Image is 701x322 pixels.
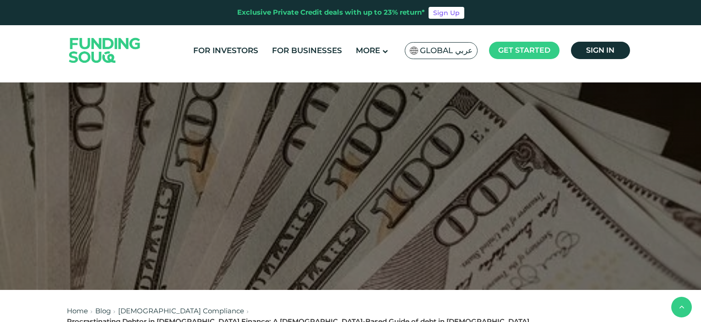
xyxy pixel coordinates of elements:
[498,46,550,55] span: Get started
[118,306,244,315] a: [DEMOGRAPHIC_DATA] Compliance
[571,42,630,59] a: Sign in
[67,306,88,315] a: Home
[270,43,344,58] a: For Businesses
[356,46,380,55] span: More
[429,7,464,19] a: Sign Up
[671,297,692,317] button: back
[586,46,614,55] span: Sign in
[237,7,425,18] div: Exclusive Private Credit deals with up to 23% return*
[410,47,418,55] img: SA Flag
[420,45,473,56] span: Global عربي
[95,306,111,315] a: Blog
[60,27,150,73] img: Logo
[191,43,261,58] a: For Investors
